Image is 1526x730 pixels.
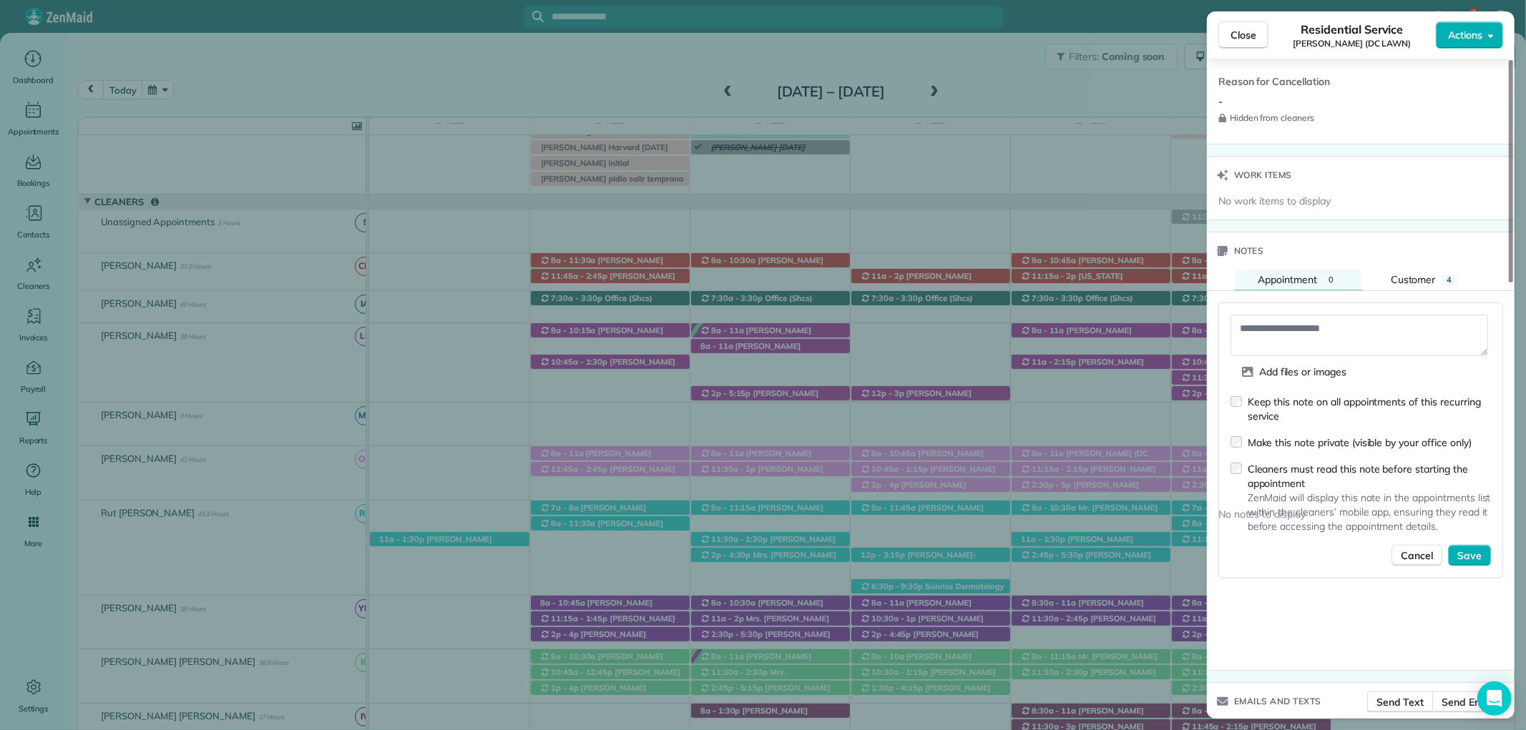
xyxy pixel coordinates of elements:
button: Send Text [1367,691,1434,713]
span: - [1218,49,1223,62]
span: Add files or images [1259,365,1346,379]
span: No work items to display [1218,194,1331,208]
span: Close [1231,28,1256,42]
span: Residential Service [1301,21,1403,38]
span: - [1362,49,1366,62]
span: Reason for Cancellation [1218,74,1351,89]
span: Notes [1234,244,1264,258]
span: [PERSON_NAME] (DC LAWN) [1293,38,1411,49]
button: Close [1218,21,1268,49]
span: Send Email [1442,695,1494,709]
span: Actions [1448,28,1482,42]
button: Add files or images [1231,362,1358,382]
span: - [1218,95,1223,108]
label: Cleaners must read this note before starting the appointment [1248,462,1491,490]
button: Send Email [1432,691,1503,713]
span: No notes to display [1218,508,1306,521]
span: Send Text [1376,695,1424,709]
span: Save [1457,548,1482,563]
span: Customer [1391,273,1436,286]
span: Hidden from cleaners [1218,112,1351,124]
label: Keep this note on all appointments of this recurring service [1248,395,1491,423]
button: Cancel [1392,545,1442,566]
label: Make this note private (visible by your office only) [1248,435,1472,450]
span: 0 [1329,275,1334,285]
span: Work items [1234,168,1292,182]
span: Emails and texts [1234,694,1321,709]
span: ZenMaid will display this note in the appointments list within the cleaners’ mobile app, ensuring... [1248,490,1491,533]
span: Cancel [1401,548,1433,563]
button: Save [1448,545,1491,566]
div: Open Intercom Messenger [1477,681,1512,716]
span: Appointment [1258,273,1317,286]
span: 4 [1447,275,1452,285]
